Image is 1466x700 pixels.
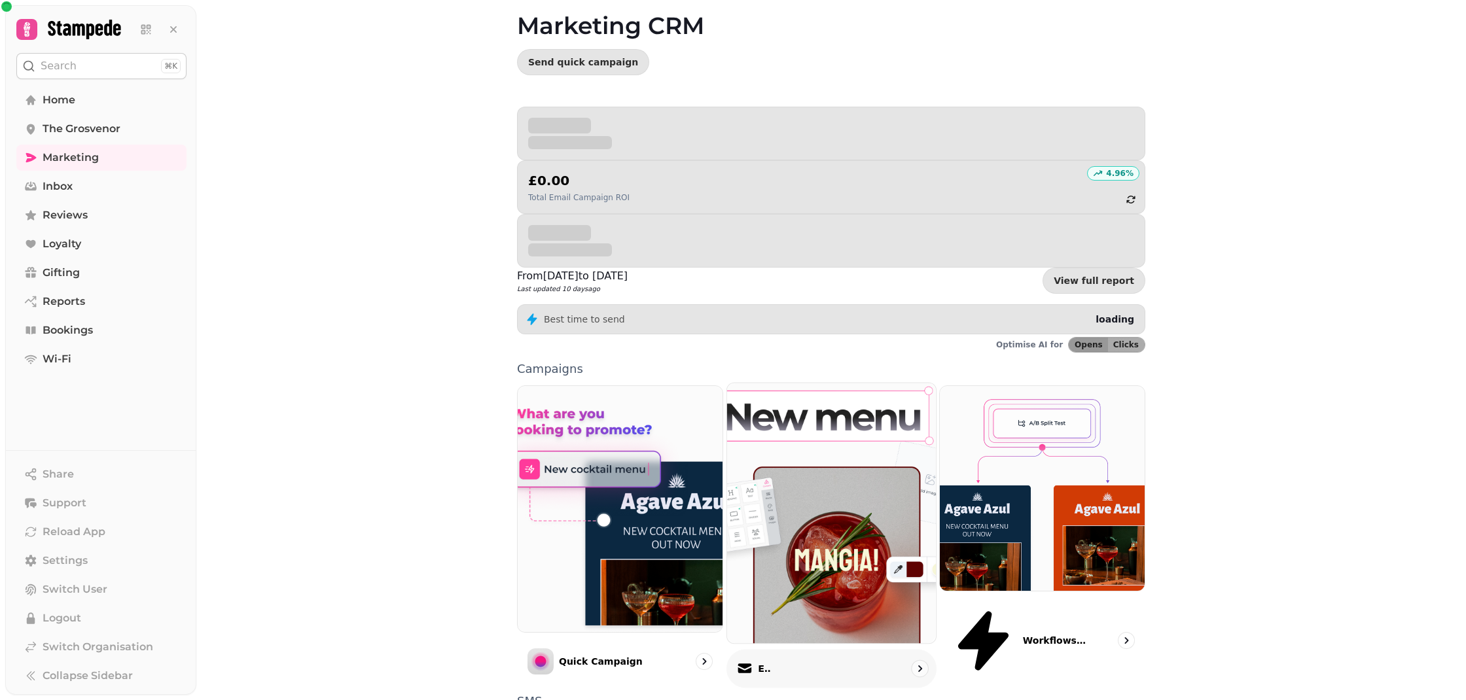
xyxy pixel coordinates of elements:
a: Bookings [16,317,187,343]
button: Support [16,490,187,516]
button: refresh [1120,188,1142,211]
p: Workflows (coming soon) [1023,634,1088,647]
img: Workflows (coming soon) [940,386,1145,591]
span: Switch Organisation [43,639,153,655]
p: Last updated 10 days ago [517,284,628,294]
span: Support [43,495,86,511]
span: The Grosvenor [43,121,120,137]
button: Collapse Sidebar [16,663,187,689]
span: Switch User [43,582,107,597]
span: Collapse Sidebar [43,668,133,684]
button: Reload App [16,519,187,545]
p: Total Email Campaign ROI [528,192,630,203]
p: Optimise AI for [996,340,1063,350]
span: Clicks [1113,341,1139,349]
button: Opens [1069,338,1108,352]
span: loading [1096,314,1134,324]
svg: go to [698,655,711,668]
p: Search [41,58,77,74]
svg: go to [1120,634,1133,647]
span: Reviews [43,207,88,223]
a: Workflows (coming soon)Workflows (coming soon) [939,385,1145,685]
a: Marketing [16,145,187,171]
a: Gifting [16,260,187,286]
h2: £0.00 [528,171,630,190]
div: ⌘K [161,59,181,73]
span: Logout [43,610,81,626]
span: Settings [43,553,88,569]
img: Quick Campaign [518,386,723,632]
span: Share [43,466,74,482]
span: Marketing [43,150,99,166]
a: Home [16,87,187,113]
p: From [DATE] to [DATE] [517,268,628,284]
a: Loyalty [16,231,187,257]
a: The Grosvenor [16,116,187,142]
span: Reload App [43,524,105,540]
a: Wi-Fi [16,346,187,372]
p: Best time to send [544,313,625,326]
button: Clicks [1108,338,1145,352]
span: Wi-Fi [43,351,71,367]
span: Inbox [43,179,73,194]
span: Reports [43,294,85,309]
button: Switch User [16,576,187,603]
button: Share [16,461,187,487]
a: Switch Organisation [16,634,187,660]
span: Loyalty [43,236,81,252]
img: Email [717,370,946,657]
button: Send quick campaign [517,49,649,75]
p: Quick Campaign [559,655,643,668]
p: 4.96 % [1106,168,1134,179]
a: Inbox [16,173,187,200]
svg: go to [913,662,926,675]
button: Logout [16,605,187,631]
button: Search⌘K [16,53,187,79]
a: Reviews [16,202,187,228]
span: Gifting [43,265,80,281]
a: Reports [16,289,187,315]
a: Quick CampaignQuick Campaign [517,385,723,685]
span: Home [43,92,75,108]
span: Opens [1075,341,1103,349]
span: Bookings [43,323,93,338]
a: EmailEmail [726,382,937,688]
a: View full report [1043,268,1145,294]
p: Campaigns [517,363,1145,375]
span: Send quick campaign [528,58,638,67]
a: Settings [16,548,187,574]
p: Email [758,662,771,675]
